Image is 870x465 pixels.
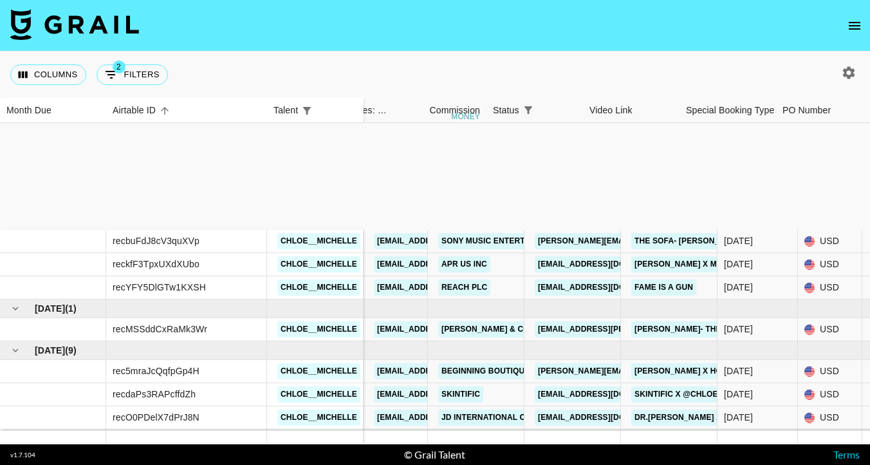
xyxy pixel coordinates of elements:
[438,386,483,403] a: SKINTIFIC
[724,281,753,294] div: Jul '25
[374,280,584,296] a: [EMAIL_ADDRESS][PERSON_NAME][DOMAIN_NAME]
[438,321,550,337] a: [PERSON_NAME] & Co LLC
[798,383,862,406] div: USD
[833,448,860,460] a: Terms
[113,234,199,247] div: recbuFdJ8cV3quXVp
[65,344,77,357] span: ( 9 )
[277,410,360,426] a: chloe__michelle
[277,321,360,337] a: chloe__michelle
[724,258,753,270] div: Jul '25
[631,233,748,249] a: The Sofa- [PERSON_NAME]
[35,302,65,315] span: [DATE]
[277,233,360,249] a: chloe__michelle
[486,98,583,123] div: Status
[438,410,554,426] a: JD International Co.,Ltd
[316,102,334,120] button: Sort
[519,101,537,119] div: 1 active filter
[374,410,584,426] a: [EMAIL_ADDRESS][PERSON_NAME][DOMAIN_NAME]
[798,276,862,299] div: USD
[631,280,696,296] a: Fame is a gun
[273,98,298,123] div: Talent
[298,102,316,120] button: Show filters
[277,280,360,296] a: chloe__michelle
[113,411,199,424] div: recO0PDelX7dPrJ8N
[156,102,174,120] button: Sort
[631,410,804,426] a: Dr.[PERSON_NAME] x chloe..gardener
[535,410,679,426] a: [EMAIL_ADDRESS][DOMAIN_NAME]
[842,13,867,39] button: open drawer
[535,256,679,272] a: [EMAIL_ADDRESS][DOMAIN_NAME]
[798,430,862,453] div: USD
[113,258,199,270] div: reckfF3TpxUXdXUbo
[680,98,776,123] div: Special Booking Type
[404,448,465,461] div: © Grail Talent
[535,280,679,296] a: [EMAIL_ADDRESS][DOMAIN_NAME]
[535,363,745,379] a: [PERSON_NAME][EMAIL_ADDRESS][DOMAIN_NAME]
[429,98,480,123] div: Commission
[535,386,679,403] a: [EMAIL_ADDRESS][DOMAIN_NAME]
[451,113,480,120] div: money
[724,234,753,247] div: Jul '25
[535,321,745,337] a: [EMAIL_ADDRESS][PERSON_NAME][DOMAIN_NAME]
[113,388,196,401] div: recdaPs3RAPcffdZh
[10,451,35,459] div: v 1.7.104
[10,64,86,85] button: Select columns
[277,256,360,272] a: chloe__michelle
[438,363,533,379] a: Beginning Boutique
[537,101,555,119] button: Sort
[798,318,862,341] div: USD
[267,98,364,123] div: Talent
[374,256,584,272] a: [EMAIL_ADDRESS][PERSON_NAME][DOMAIN_NAME]
[631,256,755,272] a: [PERSON_NAME] x Medicube
[724,411,753,424] div: Sep '25
[724,323,753,336] div: Aug '25
[97,64,168,85] button: Show filters
[374,386,584,403] a: [EMAIL_ADDRESS][PERSON_NAME][DOMAIN_NAME]
[65,302,77,315] span: ( 1 )
[35,344,65,357] span: [DATE]
[438,280,490,296] a: Reach PLC
[798,360,862,383] div: USD
[631,386,770,403] a: SKINTIFIC x @chloe__michelle
[374,233,584,249] a: [EMAIL_ADDRESS][PERSON_NAME][DOMAIN_NAME]
[113,281,206,294] div: recYFY5DlGTw1KXSH
[113,98,156,123] div: Airtable ID
[113,61,125,73] span: 2
[493,98,519,123] div: Status
[631,321,761,337] a: [PERSON_NAME]- Thirst Trap
[113,365,199,377] div: rec5mraJcQqfpGp4H
[438,256,490,272] a: APR US Inc
[686,98,774,123] div: Special Booking Type
[583,98,680,123] div: Video Link
[724,388,753,401] div: Sep '25
[519,101,537,119] button: Show filters
[298,102,316,120] div: 1 active filter
[798,406,862,430] div: USD
[782,98,831,123] div: PO Number
[631,363,828,379] a: [PERSON_NAME] x HOCO Beginning Boutique
[6,341,24,359] button: hide children
[6,299,24,318] button: hide children
[589,98,633,123] div: Video Link
[277,386,360,403] a: chloe__michelle
[438,233,577,249] a: Sony Music Entertainment CA
[106,98,267,123] div: Airtable ID
[374,321,584,337] a: [EMAIL_ADDRESS][PERSON_NAME][DOMAIN_NAME]
[798,253,862,276] div: USD
[724,365,753,377] div: Sep '25
[277,363,360,379] a: chloe__michelle
[6,98,51,123] div: Month Due
[374,363,584,379] a: [EMAIL_ADDRESS][PERSON_NAME][DOMAIN_NAME]
[798,230,862,253] div: USD
[10,9,139,40] img: Grail Talent
[535,233,811,249] a: [PERSON_NAME][EMAIL_ADDRESS][PERSON_NAME][DOMAIN_NAME]
[113,323,207,336] div: recMSSddCxRaMk3Wr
